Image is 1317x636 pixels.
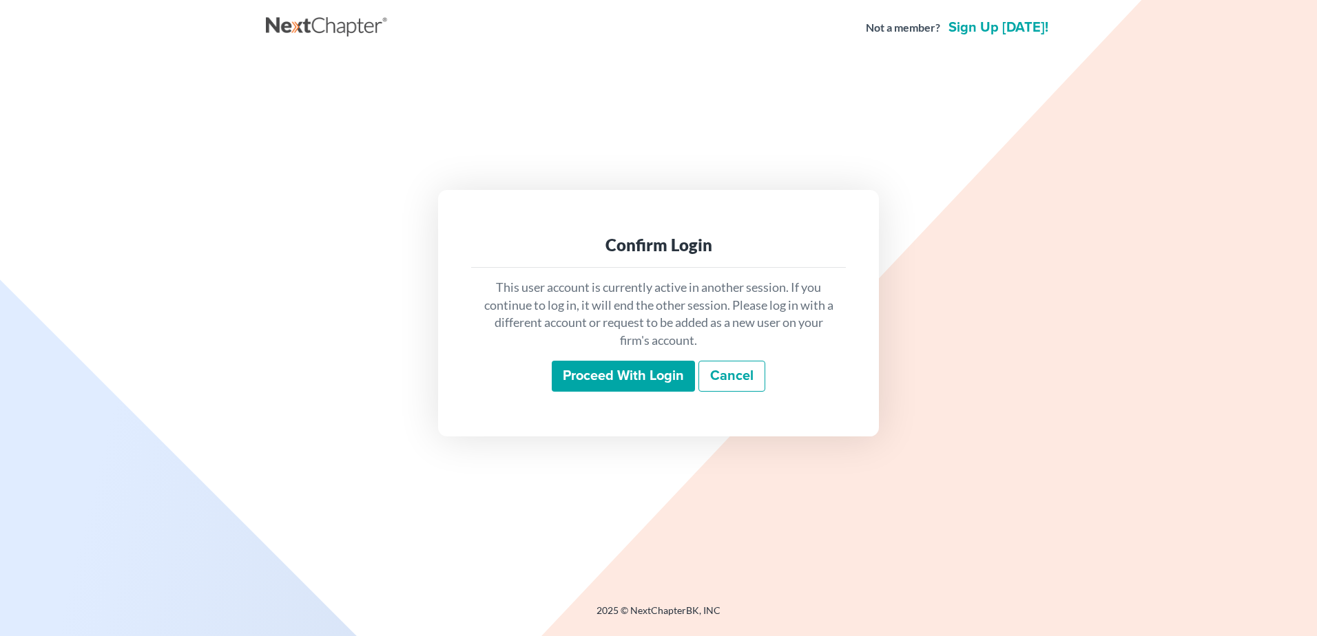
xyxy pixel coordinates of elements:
[866,20,940,36] strong: Not a member?
[698,361,765,392] a: Cancel
[482,279,835,350] p: This user account is currently active in another session. If you continue to log in, it will end ...
[552,361,695,392] input: Proceed with login
[266,604,1051,628] div: 2025 © NextChapterBK, INC
[482,234,835,256] div: Confirm Login
[946,21,1051,34] a: Sign up [DATE]!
